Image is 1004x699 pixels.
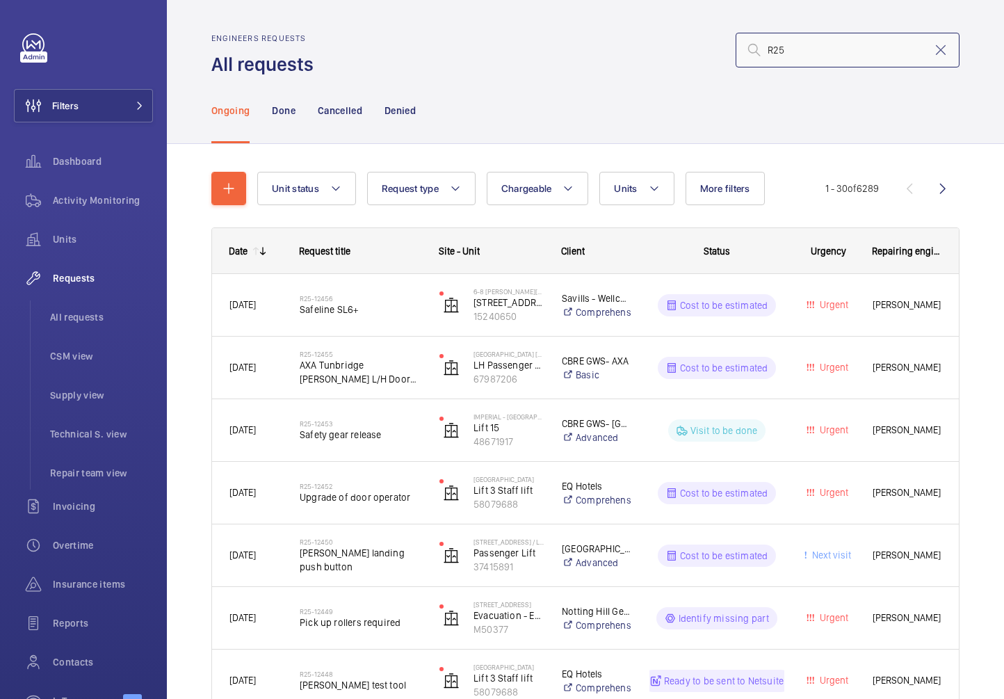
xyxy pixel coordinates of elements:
[318,104,362,118] p: Cancelled
[686,172,765,205] button: More filters
[300,294,421,303] h2: R25-12456
[50,427,153,441] span: Technical S. view
[817,424,848,435] span: Urgent
[690,424,758,437] p: Visit to be done
[736,33,960,67] input: Search by request number or quote number
[443,610,460,627] img: elevator.svg
[680,549,768,563] p: Cost to be estimated
[473,358,544,372] p: LH Passenger Lift- SC21206 4FLR) 4VPA
[680,298,768,312] p: Cost to be estimated
[848,183,857,194] span: of
[873,297,942,313] span: [PERSON_NAME]
[229,246,248,257] div: Date
[473,475,544,483] p: [GEOGRAPHIC_DATA]
[211,104,250,118] p: Ongoing
[300,419,421,428] h2: R25-12453
[473,663,544,671] p: [GEOGRAPHIC_DATA]
[704,246,730,257] span: Status
[562,291,631,305] p: Savills - Wellcome Trust
[872,246,943,257] span: Repairing engineer
[614,183,637,194] span: Units
[52,99,79,113] span: Filters
[272,183,319,194] span: Unit status
[873,485,942,501] span: [PERSON_NAME]
[14,89,153,122] button: Filters
[473,296,544,310] p: [STREET_ADDRESS][PERSON_NAME]
[562,493,631,507] a: Comprehensive
[300,303,421,316] span: Safeline SL6+
[229,362,256,373] span: [DATE]
[473,350,544,358] p: [GEOGRAPHIC_DATA] [GEOGRAPHIC_DATA][PERSON_NAME]
[229,487,256,498] span: [DATE]
[50,310,153,324] span: All requests
[53,499,153,513] span: Invoicing
[300,350,421,358] h2: R25-12455
[473,412,544,421] p: Imperial - [GEOGRAPHIC_DATA]
[229,549,256,561] span: [DATE]
[229,612,256,623] span: [DATE]
[229,675,256,686] span: [DATE]
[873,547,942,563] span: [PERSON_NAME]
[367,172,476,205] button: Request type
[562,368,631,382] a: Basic
[473,609,544,622] p: Evacuation - EPL Passenger Lift No 1
[562,604,631,618] p: Notting Hill Genesis
[300,670,421,678] h2: R25-12448
[50,466,153,480] span: Repair team view
[817,362,848,373] span: Urgent
[443,547,460,564] img: elevator.svg
[473,287,544,296] p: 6-8 [PERSON_NAME][GEOGRAPHIC_DATA]
[272,104,295,118] p: Done
[562,667,631,681] p: EQ Hotels
[53,271,153,285] span: Requests
[679,611,770,625] p: Identify missing part
[300,358,421,386] span: AXA Tunbridge [PERSON_NAME] L/H Door Op CAMS
[562,305,631,319] a: Comprehensive
[53,538,153,552] span: Overtime
[562,556,631,570] a: Advanced
[53,232,153,246] span: Units
[811,246,846,257] span: Urgency
[299,246,350,257] span: Request title
[561,246,585,257] span: Client
[473,622,544,636] p: M50377
[473,560,544,574] p: 37415891
[562,354,631,368] p: CBRE GWS- AXA
[817,675,848,686] span: Urgent
[700,183,750,194] span: More filters
[873,360,942,376] span: [PERSON_NAME]
[300,538,421,546] h2: R25-12450
[473,538,544,546] p: [STREET_ADDRESS] / leven hotel
[300,616,421,629] span: Pick up rollers required
[664,674,784,688] p: Ready to be sent to Netsuite
[473,671,544,685] p: Lift 3 Staff lift
[680,486,768,500] p: Cost to be estimated
[443,360,460,376] img: elevator.svg
[53,655,153,669] span: Contacts
[817,487,848,498] span: Urgent
[229,424,256,435] span: [DATE]
[817,299,848,310] span: Urgent
[50,388,153,402] span: Supply view
[300,607,421,616] h2: R25-12449
[562,618,631,632] a: Comprehensive
[825,184,879,193] span: 1 - 30 6289
[473,310,544,323] p: 15240650
[473,546,544,560] p: Passenger Lift
[473,483,544,497] p: Lift 3 Staff lift
[680,361,768,375] p: Cost to be estimated
[53,193,153,207] span: Activity Monitoring
[443,422,460,439] img: elevator.svg
[300,678,421,692] span: [PERSON_NAME] test tool
[562,479,631,493] p: EQ Hotels
[873,610,942,626] span: [PERSON_NAME]
[873,422,942,438] span: [PERSON_NAME]
[473,600,544,609] p: [STREET_ADDRESS]
[443,297,460,314] img: elevator.svg
[211,33,322,43] h2: Engineers requests
[53,577,153,591] span: Insurance items
[439,246,480,257] span: Site - Unit
[562,542,631,556] p: [GEOGRAPHIC_DATA]
[300,546,421,574] span: [PERSON_NAME] landing push button
[300,482,421,490] h2: R25-12452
